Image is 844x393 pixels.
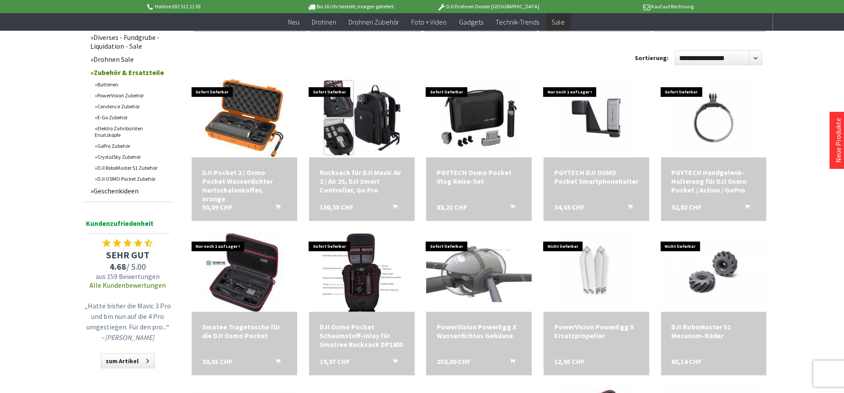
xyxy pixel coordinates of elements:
a: Neue Produkte [834,118,843,163]
img: Rucksack für DJI Mavic Air 2 / Air 2S, DJI Smart Controller, Go Pro [322,79,401,157]
label: Sortierung: [635,51,669,65]
p: „Hatte bisher die Mavic 3 Pro und bin nun auf die 4 Pro umgestiegen. Für den pro...“ – [84,300,172,343]
p: Hotline 032 511 11 03 [146,1,283,12]
a: Technik-Trends [490,13,546,31]
a: PGYTECH Osmo Pocket Vlog Reise-Set 83,21 CHF In den Warenkorb [437,168,521,186]
a: DJI RoboMaster S1 Mecanum-Räder 65,14 CHF [672,322,756,340]
div: DJI RoboMaster S1 Mecanum-Räder [672,322,756,340]
p: Kauf auf Rechnung [557,1,694,12]
span: Foto + Video [412,18,447,26]
img: DJI RoboMaster S1 Mecanum-Räder [661,237,767,308]
span: aus 159 Bewertungen [82,272,174,281]
img: Smatee Tragetasche für die DJI Osmo Pocket [205,233,284,312]
div: DJI Osmo Pocket Schaumstoff-Inlay für Smatree Rucksack DP1800 [320,322,404,349]
span: Drohnen Zubehör [349,18,399,26]
span: 50,09 CHF [202,203,232,211]
a: PGYTECH DJI OSMO Pocket Smartphonehalter 34,03 CHF In den Warenkorb [554,168,639,186]
a: Smatee Tragetasche für die DJI Osmo Pocket 30,01 CHF In den Warenkorb [202,322,287,340]
a: DJI RoboMaster S1 Zubehör [91,162,174,173]
span: 12,95 CHF [554,357,584,366]
span: Sale [552,18,565,26]
span: 4.68 [110,261,126,272]
button: In den Warenkorb [734,203,755,214]
a: CrystalSky Zubehör [91,151,174,162]
span: 250,00 CHF [437,357,470,366]
span: Kundenzufriedenheit [86,218,170,234]
button: In den Warenkorb [617,203,638,214]
a: Drohnen Zubehör [342,13,406,31]
a: E-Go Zubehör [91,112,174,123]
div: DJI Pocket 2 / Osmo Pocket Wasserdichter Hartschalenkoffer, orange [202,168,287,203]
span: SEHR GUT [82,249,174,261]
button: In den Warenkorb [382,357,403,368]
a: PowerVision PowerEgg X Wasserdichtes Gehäuse 250,00 CHF In den Warenkorb [437,322,521,340]
a: Sale [546,13,571,31]
span: Drohnen [312,18,336,26]
a: Drohnen Sale [86,53,174,66]
a: DJI Pocket 2 / Osmo Pocket Wasserdichter Hartschalenkoffer, orange 50,09 CHF In den Warenkorb [202,168,287,203]
div: PGYTECH Osmo Pocket Vlog Reise-Set [437,168,521,186]
p: Bis 16 Uhr bestellt, morgen geliefert. [283,1,420,12]
span: 32,02 CHF [672,203,702,211]
div: PGYTECH Handgelenk-Halterung für DJI Osmo Pocket / Action / GoPro [672,168,756,194]
span: 130,38 CHF [320,203,353,211]
span: Gadgets [459,18,484,26]
img: DJI Osmo Pocket Schaumstoff-Inlay für Smatree Rucksack DP1800 [322,233,401,312]
img: PGYTECH DJI OSMO Pocket Smartphonehalter [557,79,636,157]
div: PowerVision PowerEgg X Ersatzpropeller [554,322,639,340]
div: Smatee Tragetasche für die DJI Osmo Pocket [202,322,287,340]
a: PowerVision PowerEgg X Ersatzpropeller 12,95 CHF [554,322,639,340]
a: Batterien [91,79,174,90]
a: DJI OSMO Pocket Zubehör [91,173,174,184]
img: PowerVision PowerEgg X Wasserdichtes Gehäuse [426,243,532,302]
a: Cendence Zubehör [91,101,174,112]
img: DJI Pocket 2 / Osmo Pocket Wasserdichter Hartschalenkoffer, orange [205,79,284,157]
a: Diverses - Fundgrube - Liquidation - Sale [86,31,174,53]
a: Alle Kundenbewertungen [90,281,166,289]
div: PowerVision PowerEgg X Wasserdichtes Gehäuse [437,322,521,340]
a: Drohnen [306,13,342,31]
span: 65,14 CHF [672,357,702,366]
span: 34,03 CHF [554,203,584,211]
span: 30,01 CHF [202,357,232,366]
a: PGYTECH Handgelenk-Halterung für DJI Osmo Pocket / Action / GoPro 32,02 CHF In den Warenkorb [672,168,756,194]
a: Zubehör & Ersatzteile [86,66,174,79]
p: DJI Drohnen Dealer [GEOGRAPHIC_DATA] [420,1,557,12]
span: Neu [288,18,299,26]
a: Geschenkideen [86,184,174,197]
span: Technik-Trends [496,18,540,26]
button: In den Warenkorb [382,203,403,214]
img: PGYTECH Handgelenk-Halterung für DJI Osmo Pocket / Action / GoPro [674,79,753,157]
button: In den Warenkorb [265,203,286,214]
button: In den Warenkorb [499,203,520,214]
div: Rucksack für DJI Mavic Air 2 / Air 2S, DJI Smart Controller, Go Pro [320,168,404,194]
a: Neu [282,13,306,31]
a: PowerVision Zubehör [91,90,174,101]
button: In den Warenkorb [499,357,520,368]
a: DJI Osmo Pocket Schaumstoff-Inlay für Smatree Rucksack DP1800 19,97 CHF In den Warenkorb [320,322,404,349]
img: PowerVision PowerEgg X Ersatzpropeller [559,233,634,312]
button: In den Warenkorb [265,357,286,368]
a: Foto + Video [406,13,453,31]
a: Rucksack für DJI Mavic Air 2 / Air 2S, DJI Smart Controller, Go Pro 130,38 CHF In den Warenkorb [320,168,404,194]
img: PGYTECH Osmo Pocket Vlog Reise-Set [440,79,519,157]
span: 19,97 CHF [320,357,350,366]
a: GoPro Zubehör [91,140,174,151]
span: 83,21 CHF [437,203,467,211]
a: zum Artikel [101,354,155,368]
a: Gadgets [453,13,490,31]
a: Elektro Zahnbürsten Ersatzköpfe [91,123,174,140]
span: / 5.00 [82,261,174,272]
em: [PERSON_NAME] [105,333,154,342]
div: PGYTECH DJI OSMO Pocket Smartphonehalter [554,168,639,186]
